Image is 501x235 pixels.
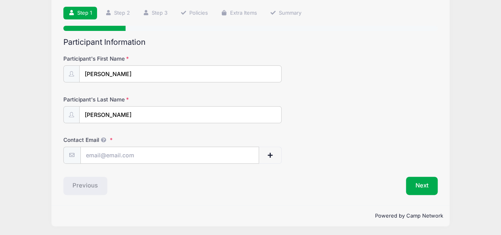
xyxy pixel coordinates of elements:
input: Participant's Last Name [79,106,282,123]
label: Contact Email [63,136,188,144]
a: Summary [265,7,307,20]
a: Step 1 [63,7,97,20]
button: Next [406,177,438,195]
input: Participant's First Name [79,65,282,82]
a: Step 2 [100,7,135,20]
a: Policies [175,7,213,20]
label: Participant's First Name [63,55,188,63]
p: Powered by Camp Network [58,212,443,220]
a: Step 3 [137,7,173,20]
a: Extra Items [216,7,262,20]
label: Participant's Last Name [63,96,188,103]
h2: Participant Information [63,38,438,47]
input: email@email.com [80,147,259,164]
